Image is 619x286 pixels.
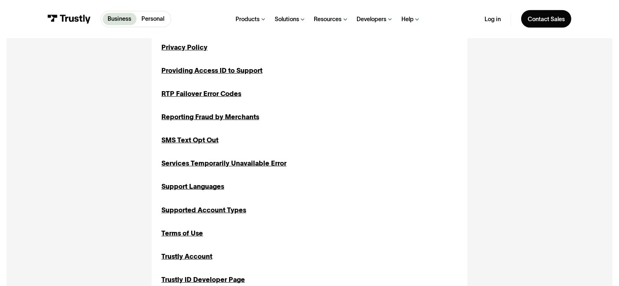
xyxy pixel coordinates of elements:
a: Privacy Policy [161,42,207,52]
div: Solutions [275,15,299,23]
a: Services Temporarily Unavailable Error [161,158,286,168]
div: Products [236,15,260,23]
a: Business [103,13,136,25]
a: Terms of Use [161,228,203,238]
a: SMS Text Opt Out [161,135,218,145]
div: Contact Sales [528,15,565,23]
a: Trustly Account [161,251,212,262]
p: Business [108,15,131,23]
div: Help [401,15,414,23]
a: Personal [137,13,169,25]
a: Trustly ID Developer Page [161,275,245,285]
a: Contact Sales [521,10,572,28]
a: RTP Failover Error Codes [161,89,241,99]
a: Supported Account Types [161,205,246,215]
img: Trustly Logo [48,15,91,24]
a: Reporting Fraud by Merchants [161,112,259,122]
a: Providing Access ID to Support [161,65,262,76]
a: Support Languages [161,181,224,192]
div: Resources [314,15,341,23]
div: Developers [357,15,386,23]
a: Log in [485,15,501,23]
p: Personal [141,15,164,23]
